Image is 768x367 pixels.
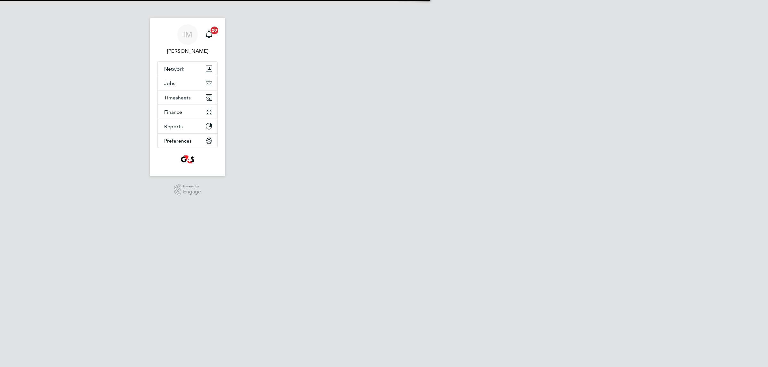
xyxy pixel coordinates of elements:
span: Finance [164,109,182,115]
span: IM [183,30,192,39]
span: Reports [164,123,183,129]
button: Finance [158,105,217,119]
span: Ian Mellor [157,47,218,55]
a: IM[PERSON_NAME] [157,24,218,55]
a: Go to home page [157,154,218,165]
span: Network [164,66,184,72]
span: Powered by [183,184,201,189]
nav: Main navigation [150,18,225,176]
span: Engage [183,189,201,195]
img: g4sssuk-logo-retina.png [180,154,196,165]
button: Reports [158,119,217,133]
span: 20 [211,27,218,34]
button: Network [158,62,217,76]
a: Powered byEngage [174,184,201,196]
button: Timesheets [158,90,217,105]
a: 20 [203,24,215,45]
button: Jobs [158,76,217,90]
span: Preferences [164,138,192,144]
span: Jobs [164,80,175,86]
button: Preferences [158,134,217,148]
span: Timesheets [164,95,191,101]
